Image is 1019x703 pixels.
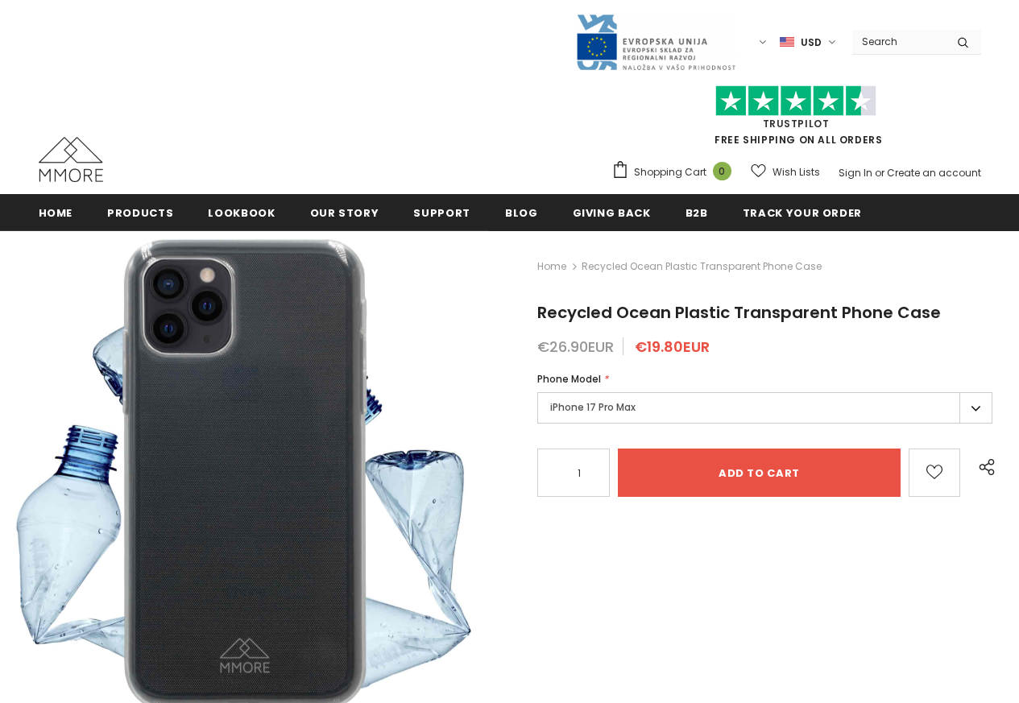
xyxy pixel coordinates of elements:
span: FREE SHIPPING ON ALL ORDERS [611,93,981,147]
span: USD [801,35,822,51]
a: support [413,194,470,230]
span: €19.80EUR [635,337,710,357]
a: Trustpilot [763,117,830,130]
a: Create an account [887,166,981,180]
span: Track your order [743,205,862,221]
span: 0 [713,162,731,180]
span: Wish Lists [773,164,820,180]
span: Giving back [573,205,651,221]
span: Products [107,205,173,221]
a: Lookbook [208,194,275,230]
a: B2B [686,194,708,230]
span: Phone Model [537,372,601,386]
span: or [875,166,884,180]
span: Shopping Cart [634,164,706,180]
input: Add to cart [618,449,901,497]
a: Home [39,194,73,230]
span: Blog [505,205,538,221]
a: Shopping Cart 0 [611,160,739,184]
a: Sign In [839,166,872,180]
span: support [413,205,470,221]
img: USD [780,35,794,49]
span: B2B [686,205,708,221]
span: €26.90EUR [537,337,614,357]
a: Products [107,194,173,230]
a: Home [537,257,566,276]
a: Wish Lists [751,158,820,186]
a: Blog [505,194,538,230]
span: Recycled Ocean Plastic Transparent Phone Case [537,301,941,324]
label: iPhone 17 Pro Max [537,392,992,424]
span: Home [39,205,73,221]
span: Our Story [310,205,379,221]
span: Lookbook [208,205,275,221]
a: Javni Razpis [575,35,736,48]
a: Giving back [573,194,651,230]
img: Javni Razpis [575,13,736,72]
img: MMORE Cases [39,137,103,182]
a: Track your order [743,194,862,230]
input: Search Site [852,30,945,53]
a: Our Story [310,194,379,230]
span: Recycled Ocean Plastic Transparent Phone Case [582,257,822,276]
img: Trust Pilot Stars [715,85,876,117]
